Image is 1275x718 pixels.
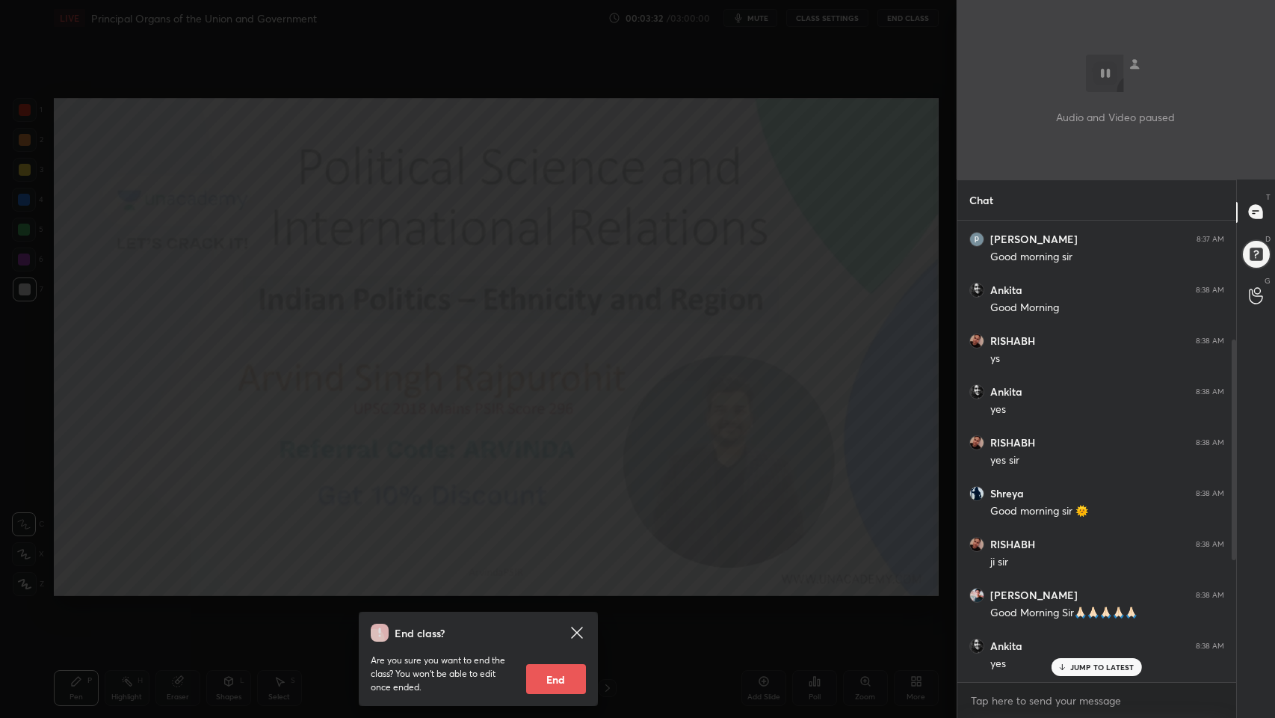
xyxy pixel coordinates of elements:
div: grid [957,221,1236,682]
h6: Ankita [990,385,1022,399]
img: 3 [969,486,984,501]
div: Good morning sir 🌞 [990,504,1224,519]
div: 8:38 AM [1196,540,1224,549]
div: yes [990,657,1224,672]
div: 8:38 AM [1196,337,1224,346]
div: Good Morning Sir🙏🏻🙏🏻🙏🏻🙏🏻🙏🏻 [990,606,1224,621]
img: 82c26b89affa47a8a727074274f803aa.jpg [969,588,984,603]
div: 8:38 AM [1196,286,1224,295]
h6: RISHABH [990,436,1035,449]
div: 8:38 AM [1196,438,1224,447]
div: 8:38 AM [1196,489,1224,498]
h4: End class? [395,625,445,641]
p: G [1265,275,1271,286]
h6: Ankita [990,639,1022,653]
div: yes sir [990,453,1224,468]
p: D [1265,233,1271,245]
p: Audio and Video paused [1056,109,1175,125]
p: T [1266,191,1271,203]
div: 8:38 AM [1196,591,1224,600]
div: Good morning sir [990,250,1224,265]
h6: RISHABH [990,538,1035,551]
h6: RISHABH [990,334,1035,348]
img: 509690eccde040cf843d5eaea3b4eb55.17739663_3 [969,232,984,247]
div: Good Morning [990,301,1224,316]
div: 8:38 AM [1196,387,1224,396]
p: Are you sure you want to end the class? You won’t be able to edit once ended. [371,654,514,694]
h6: Shreya [990,487,1024,500]
img: 8ee07dd504a947cebd6b9ad605cda6c6.jpg [969,384,984,399]
img: 6f910e20bd474cab867215ec57a668b7.jpg [969,435,984,450]
h6: [PERSON_NAME] [990,233,1078,246]
p: Chat [957,180,1005,220]
div: ji sir [990,555,1224,570]
img: 8ee07dd504a947cebd6b9ad605cda6c6.jpg [969,283,984,298]
h6: [PERSON_NAME] [990,589,1078,602]
img: 8ee07dd504a947cebd6b9ad605cda6c6.jpg [969,639,984,654]
div: 8:38 AM [1196,642,1224,651]
div: yes [990,402,1224,417]
img: 6f910e20bd474cab867215ec57a668b7.jpg [969,334,984,349]
div: ys [990,352,1224,366]
button: End [526,664,586,694]
p: JUMP TO LATEST [1070,663,1134,672]
h6: Ankita [990,283,1022,297]
div: 8:37 AM [1197,235,1224,244]
img: 6f910e20bd474cab867215ec57a668b7.jpg [969,537,984,552]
